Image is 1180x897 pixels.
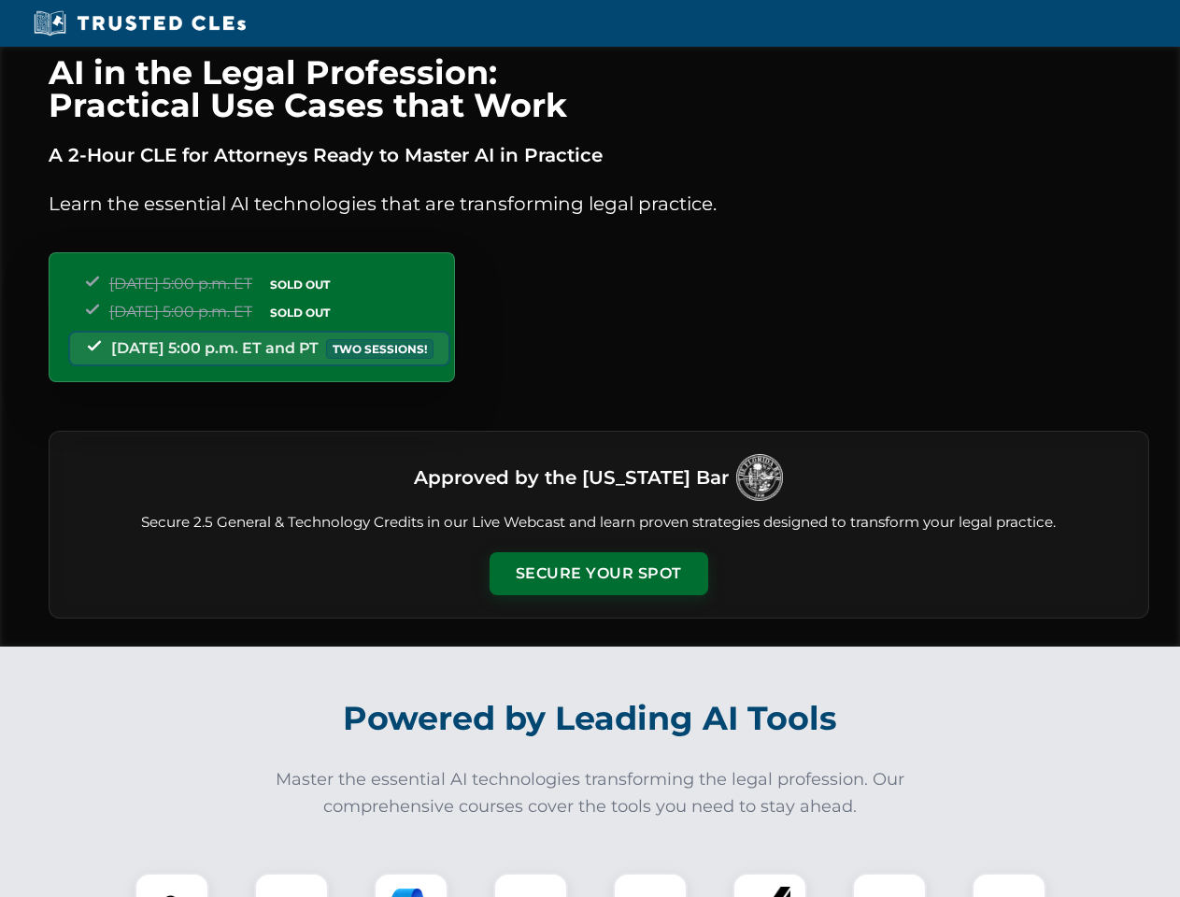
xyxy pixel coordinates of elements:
p: A 2-Hour CLE for Attorneys Ready to Master AI in Practice [49,140,1149,170]
span: SOLD OUT [263,303,336,322]
span: [DATE] 5:00 p.m. ET [109,275,252,292]
img: Logo [736,454,783,501]
h1: AI in the Legal Profession: Practical Use Cases that Work [49,56,1149,121]
span: SOLD OUT [263,275,336,294]
p: Learn the essential AI technologies that are transforming legal practice. [49,189,1149,219]
span: [DATE] 5:00 p.m. ET [109,303,252,320]
p: Secure 2.5 General & Technology Credits in our Live Webcast and learn proven strategies designed ... [72,512,1126,534]
h2: Powered by Leading AI Tools [73,686,1108,751]
img: Trusted CLEs [28,9,251,37]
h3: Approved by the [US_STATE] Bar [414,461,729,494]
button: Secure Your Spot [490,552,708,595]
p: Master the essential AI technologies transforming the legal profession. Our comprehensive courses... [263,766,917,820]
